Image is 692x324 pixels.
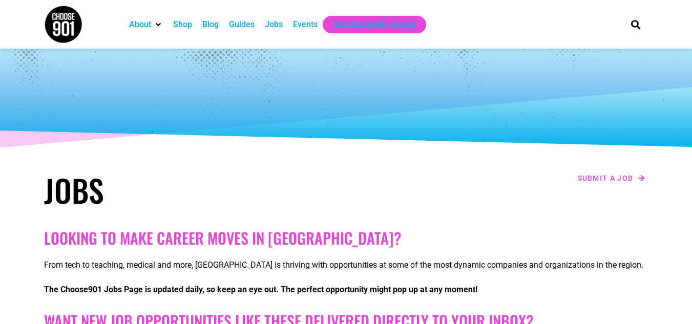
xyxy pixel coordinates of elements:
a: Guides [229,18,255,31]
p: From tech to teaching, medical and more, [GEOGRAPHIC_DATA] is thriving with opportunities at some... [44,259,648,271]
nav: Main nav [124,16,614,33]
a: Submit a job [575,171,648,185]
a: Get Choose901 Emails [333,18,416,31]
a: Events [293,18,318,31]
div: About [124,16,168,33]
h2: Looking to make career moves in [GEOGRAPHIC_DATA]? [44,229,648,247]
h1: Jobs [44,171,341,208]
span: Submit a job [578,175,634,182]
strong: The Choose901 Jobs Page is updated daily, so keep an eye out. The perfect opportunity might pop u... [44,285,477,294]
div: Search [627,16,644,33]
a: Jobs [265,18,283,31]
a: Blog [202,18,219,31]
a: About [129,18,151,31]
a: Shop [173,18,192,31]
